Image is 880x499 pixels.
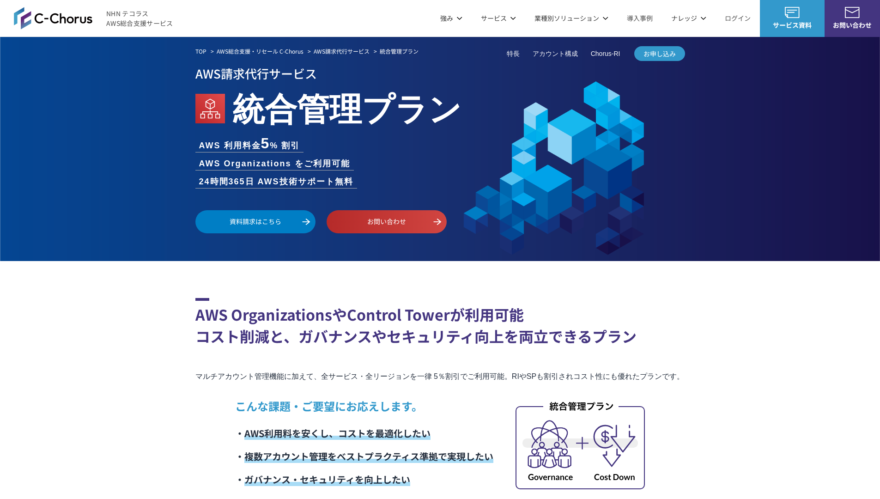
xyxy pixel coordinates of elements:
[481,13,516,23] p: サービス
[634,49,685,59] span: お申し込み
[591,49,620,59] a: Chorus-RI
[235,468,493,491] li: ・
[235,398,493,414] p: こんな課題・ご要望にお応えします。
[14,7,92,29] img: AWS総合支援サービス C-Chorus
[195,94,225,123] img: AWS Organizations
[534,13,608,23] p: 業種別ソリューション
[106,9,173,28] span: NHN テコラス AWS総合支援サービス
[634,46,685,61] a: お申し込み
[14,7,173,29] a: AWS総合支援サービス C-ChorusNHN テコラスAWS総合支援サービス
[195,176,357,188] li: 24時間365日 AWS技術サポート無料
[195,210,316,233] a: 資料請求はこちら
[440,13,462,23] p: 強み
[195,47,206,55] a: TOP
[195,158,354,170] li: AWS Organizations をご利用可能
[327,210,447,233] a: お問い合わせ
[217,47,303,55] a: AWS総合支援・リセール C-Chorus
[760,20,825,30] span: サービス資料
[533,49,578,59] a: アカウント構成
[261,135,270,152] span: 5
[244,473,410,486] span: ガバナンス・セキュリティを向上したい
[232,83,461,130] em: 統合管理プラン
[314,47,370,55] a: AWS請求代行サービス
[235,422,493,445] li: ・
[785,7,800,18] img: AWS総合支援サービス C-Chorus サービス資料
[671,13,706,23] p: ナレッジ
[195,298,685,347] h2: AWS OrganizationsやControl Towerが利用可能 コスト削減と、ガバナンスやセキュリティ向上を両立できるプラン
[244,426,431,440] span: AWS利用料を安くし、コストを最適化したい
[244,450,493,463] span: 複数アカウント管理をベストプラクティス準拠で実現したい
[725,13,751,23] a: ログイン
[516,400,645,489] img: 統合管理プラン_内容イメージ
[195,63,685,83] p: AWS請求代行サービス
[627,13,653,23] a: 導入事例
[195,370,685,383] p: マルチアカウント管理機能に加えて、全サービス・全リージョンを一律 5％割引でご利用可能。RIやSPも割引されコスト性にも優れたプランです。
[507,49,520,59] a: 特長
[825,20,880,30] span: お問い合わせ
[195,136,304,152] li: AWS 利用料金 % 割引
[845,7,860,18] img: お問い合わせ
[380,47,419,55] em: 統合管理プラン
[235,445,493,468] li: ・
